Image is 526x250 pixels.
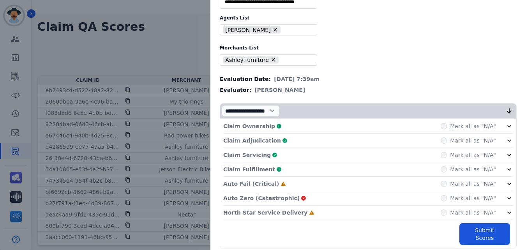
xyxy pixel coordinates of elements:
label: Mark all as "N/A" [450,165,496,173]
li: [PERSON_NAME] [223,26,281,33]
p: Claim Servicing [223,151,271,159]
p: Claim Ownership [223,122,275,130]
p: Claim Fulfillment [223,165,275,173]
label: Agents List [220,15,517,21]
button: Remove Ashley furniture [270,57,276,63]
label: Merchants List [220,45,517,51]
label: Mark all as "N/A" [450,122,496,130]
p: Claim Adjudication [223,137,281,144]
li: Ashley furniture [223,56,279,64]
ul: selected options [222,55,312,65]
span: [DATE] 7:39am [274,75,319,83]
label: Mark all as "N/A" [450,209,496,217]
label: Mark all as "N/A" [450,151,496,159]
p: North Star Service Delivery [223,209,307,217]
p: Auto Fail (Critical) [223,180,279,188]
label: Mark all as "N/A" [450,137,496,144]
div: Evaluator: [220,86,517,94]
label: Mark all as "N/A" [450,194,496,202]
p: Auto Zero (Catastrophic) [223,194,300,202]
button: Remove Tasia Smith [272,27,278,33]
button: Submit Scores [459,223,510,245]
span: [PERSON_NAME] [254,86,305,94]
label: Mark all as "N/A" [450,180,496,188]
div: Evaluation Date: [220,75,517,83]
ul: selected options [222,25,312,35]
